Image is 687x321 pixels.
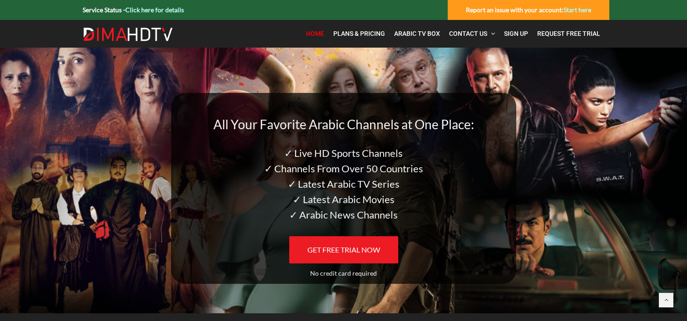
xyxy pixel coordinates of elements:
a: GET FREE TRIAL NOW [289,236,398,263]
a: Arabic TV Box [390,24,445,43]
span: Contact Us [449,30,487,37]
span: GET FREE TRIAL NOW [307,245,380,254]
span: No credit card required [310,269,377,277]
a: Plans & Pricing [329,24,390,43]
span: Request Free Trial [537,30,600,37]
span: Arabic TV Box [394,30,440,37]
span: ✓ Latest Arabic TV Series [288,178,400,190]
a: Click here for details [125,6,184,14]
a: Contact Us [445,24,499,43]
span: ✓ Arabic News Channels [289,209,398,221]
img: Dima HDTV [83,27,173,42]
span: ✓ Live HD Sports Channels [284,147,403,159]
span: Home [306,30,324,37]
a: Home [301,24,329,43]
a: Request Free Trial [533,24,605,43]
span: ✓ Channels From Over 50 Countries [264,162,423,175]
strong: Report an issue with your account: [466,6,591,14]
span: Sign Up [504,30,528,37]
span: All Your Favorite Arabic Channels at One Place: [213,117,474,132]
strong: Service Status - [83,6,184,14]
span: Plans & Pricing [333,30,385,37]
a: Sign Up [499,24,533,43]
a: Start here [563,6,591,14]
span: ✓ Latest Arabic Movies [293,193,395,205]
a: Back to top [659,293,673,307]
